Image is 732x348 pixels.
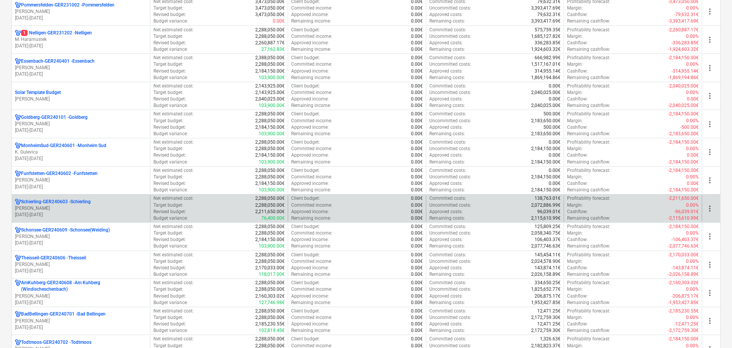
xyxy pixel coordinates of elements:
p: 2,184,150.00€ [531,187,561,193]
p: Approved income : [291,124,329,131]
div: Project has multi currencies enabled [15,280,21,293]
p: Approved costs : [429,68,463,74]
p: 0.00€ [411,40,423,46]
p: Committed costs : [429,139,466,146]
p: 2,388,050.00€ [255,55,285,61]
p: 0.00€ [549,83,561,89]
p: Remaining costs : [429,187,465,193]
p: -2,184,150.00€ [668,167,699,174]
p: Target budget : [153,118,183,124]
p: 2,184,150.00€ [531,174,561,180]
p: 3,473,050.00€ [255,5,285,11]
p: Approved income : [291,96,329,102]
p: Client budget : [291,55,320,61]
p: [DATE] - [DATE] [15,240,147,246]
div: Theisseil-GER240606 -Theisseil[PERSON_NAME][DATE]-[DATE] [15,255,147,274]
p: 0.00€ [549,167,561,174]
p: Committed costs : [429,167,466,174]
p: Remaining costs : [429,46,465,53]
p: 0.00€ [411,33,423,40]
p: Margin : [567,33,583,40]
p: Revised budget : [153,152,186,159]
div: Project has multi currencies enabled [15,311,21,317]
p: 0.00€ [411,83,423,89]
div: Project has multi currencies enabled [15,30,21,36]
div: Project has multi currencies enabled [15,2,21,8]
p: -2,184,150.00€ [668,55,699,61]
div: Essenbach-GER240401 -Essenbach[PERSON_NAME][DATE]-[DATE] [15,58,147,78]
p: [DATE] - [DATE] [15,127,147,134]
span: more_vert [705,35,714,44]
p: Remaining income : [291,131,331,137]
p: 0.00€ [549,152,561,159]
div: Project has multi currencies enabled [15,199,21,205]
p: 2,143,925.00€ [255,89,285,96]
p: 0.00€ [411,5,423,11]
span: more_vert [705,260,714,269]
p: Client budget : [291,195,320,202]
p: Net estimated cost : [153,55,194,61]
p: 0.00€ [411,167,423,174]
p: Profitability forecast : [567,111,610,117]
p: Remaining cashflow : [567,102,610,109]
p: Target budget : [153,61,183,68]
p: Margin : [567,174,583,180]
p: 0.00€ [273,18,285,24]
p: 500.00€ [543,111,561,117]
p: Todtmoos-GER240702 - Todtmoos [21,339,91,346]
p: -79,632.31€ [674,11,699,18]
p: Budget variance : [153,74,188,81]
p: Net estimated cost : [153,83,194,89]
p: Remaining income : [291,187,331,193]
p: Profitability forecast : [567,27,610,33]
p: Remaining cashflow : [567,18,610,24]
p: -500.00€ [680,124,699,131]
p: [DATE] - [DATE] [15,268,147,274]
p: 0.00€ [411,68,423,74]
p: Remaining income : [291,18,331,24]
div: Project has multi currencies enabled [15,142,21,149]
p: 0.00€ [411,27,423,33]
div: Project has multi currencies enabled [15,170,21,177]
p: Schonsee-GER240609 - Schonsee(Weiding) [21,227,110,233]
p: 1,685,127.82€ [531,33,561,40]
p: Approved costs : [429,96,463,102]
p: 3,473,050.00€ [255,11,285,18]
span: more_vert [705,176,714,185]
p: Schierling-GER240603 - Schierling [21,199,91,205]
p: Revised budget : [153,40,186,46]
p: Budget variance : [153,18,188,24]
p: 0.00€ [411,55,423,61]
p: Revised budget : [153,68,186,74]
p: [PERSON_NAME] [15,318,147,324]
p: Committed income : [291,33,332,40]
p: Pommersfelden-GER231002 - Pommersfelden [21,2,114,8]
p: Remaining costs : [429,74,465,81]
p: Revised budget : [153,180,186,187]
span: more_vert [705,120,714,129]
p: 0.00€ [411,187,423,193]
p: Net estimated cost : [153,167,194,174]
p: 0.00€ [411,159,423,165]
p: 500.00€ [543,124,561,131]
p: Net estimated cost : [153,139,194,146]
p: Cashflow : [567,180,588,187]
p: Funfstetten-GER240602 - Funfstetten [21,170,98,177]
p: Target budget : [153,146,183,152]
p: Margin : [567,146,583,152]
p: 0.00% [686,61,699,68]
p: 2,183,650.00€ [531,131,561,137]
span: more_vert [705,7,714,16]
p: Uncommitted costs : [429,61,471,68]
span: more_vert [705,204,714,213]
p: [DATE] - [DATE] [15,184,147,190]
p: 0.00€ [411,89,423,96]
p: Client budget : [291,83,320,89]
p: 0.00€ [411,96,423,102]
p: Remaining cashflow : [567,187,610,193]
div: Pommersfelden-GER231002 -Pommersfelden[PERSON_NAME][DATE]-[DATE] [15,2,147,21]
span: more_vert [705,288,714,298]
p: Goldberg-GER240101 - Goldberg [21,114,88,121]
div: Funfstetten-GER240602 -Funfstetten[PERSON_NAME][DATE]-[DATE] [15,170,147,190]
div: Schonsee-GER240609 -Schonsee(Weiding)[PERSON_NAME][DATE]-[DATE] [15,227,147,246]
